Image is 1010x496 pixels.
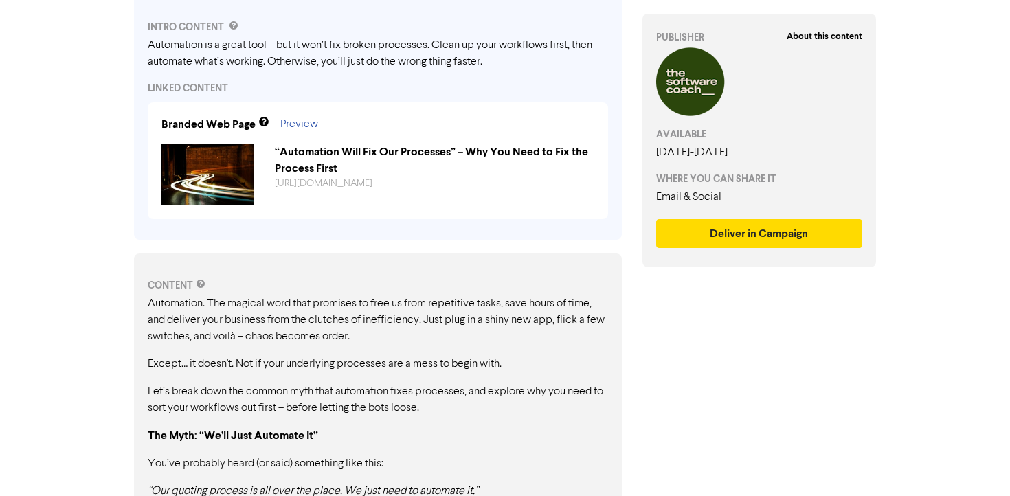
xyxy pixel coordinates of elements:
[148,20,608,34] div: INTRO CONTENT
[656,127,862,142] div: AVAILABLE
[148,81,608,95] div: LINKED CONTENT
[656,172,862,186] div: WHERE YOU CAN SHARE IT
[148,429,318,442] strong: The Myth: “We’ll Just Automate It”
[265,177,605,191] div: https://public2.bomamarketing.com/cp/2xSCk4o0RhSztlA9FmPyY?sa=JVmiRFp
[148,278,608,293] div: CONTENT
[941,430,1010,496] iframe: Chat Widget
[148,356,608,372] p: Except… it doesn't. Not if your underlying processes are a mess to begin with.
[148,295,608,345] p: Automation. The magical word that promises to free us from repetitive tasks, save hours of time, ...
[656,219,862,248] button: Deliver in Campaign
[148,37,608,70] div: Automation is a great tool – but it won’t fix broken processes. Clean up your workflows first, th...
[656,30,862,45] div: PUBLISHER
[656,189,862,205] div: Email & Social
[275,179,372,188] a: [URL][DOMAIN_NAME]
[161,116,256,133] div: Branded Web Page
[280,119,318,130] a: Preview
[656,144,862,161] div: [DATE] - [DATE]
[148,455,608,472] p: You’ve probably heard (or said) something like this:
[787,31,862,42] strong: About this content
[148,383,608,416] p: Let’s break down the common myth that automation fixes processes, and explore why you need to sor...
[265,144,605,177] div: “Automation Will Fix Our Processes” – Why You Need to Fix the Process First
